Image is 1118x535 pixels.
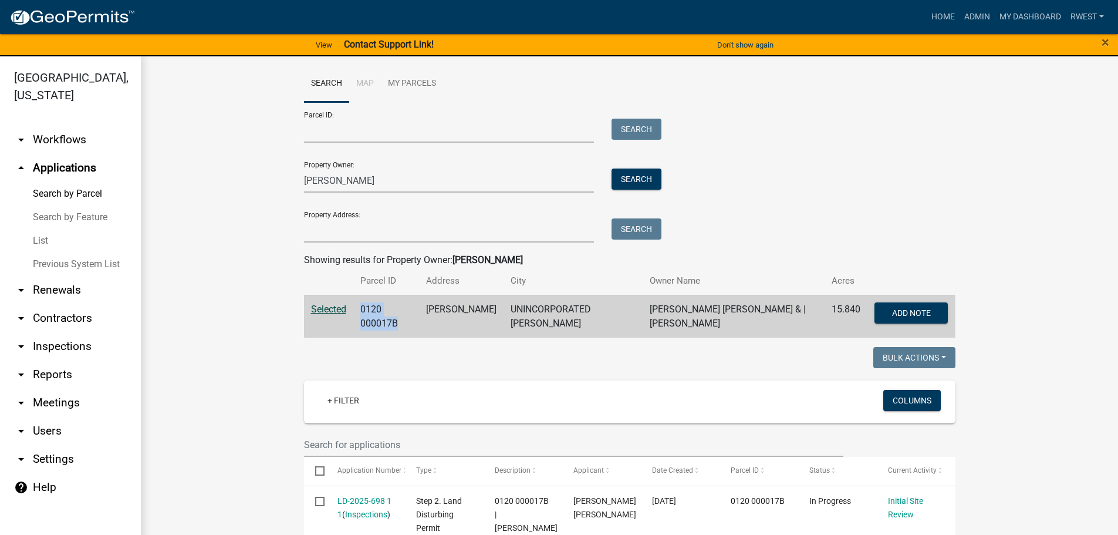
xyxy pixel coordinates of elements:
[14,480,28,494] i: help
[712,35,778,55] button: Don't show again
[612,169,661,190] button: Search
[888,466,937,475] span: Current Activity
[495,466,531,475] span: Description
[419,267,504,295] th: Address
[995,6,1066,28] a: My Dashboard
[798,457,877,485] datatable-header-cell: Status
[1102,34,1109,51] span: ×
[877,457,955,485] datatable-header-cell: Current Activity
[612,218,661,240] button: Search
[883,390,941,411] button: Columns
[14,311,28,325] i: arrow_drop_down
[14,424,28,438] i: arrow_drop_down
[825,267,867,295] th: Acres
[14,161,28,175] i: arrow_drop_up
[573,496,636,519] span: Sawyer Evans
[652,466,693,475] span: Date Created
[304,65,349,103] a: Search
[1102,35,1109,49] button: Close
[304,253,955,267] div: Showing results for Property Owner:
[14,339,28,354] i: arrow_drop_down
[353,267,420,295] th: Parcel ID
[888,496,923,519] a: Initial Site Review
[731,496,785,506] span: 0120 000017B
[1066,6,1109,28] a: rwest
[504,267,643,295] th: City
[416,466,431,475] span: Type
[612,119,661,140] button: Search
[304,433,844,457] input: Search for applications
[484,457,562,485] datatable-header-cell: Description
[405,457,484,485] datatable-header-cell: Type
[345,510,387,519] a: Inspections
[344,39,434,50] strong: Contact Support Link!
[809,496,851,506] span: In Progress
[720,457,798,485] datatable-header-cell: Parcel ID
[419,295,504,338] td: [PERSON_NAME]
[562,457,641,485] datatable-header-cell: Applicant
[504,295,643,338] td: UNINCORPORATED [PERSON_NAME]
[337,466,401,475] span: Application Number
[353,295,420,338] td: 0120 000017B
[641,457,720,485] datatable-header-cell: Date Created
[318,390,369,411] a: + Filter
[960,6,995,28] a: Admin
[381,65,443,103] a: My Parcels
[809,466,830,475] span: Status
[311,304,346,315] a: Selected
[14,133,28,147] i: arrow_drop_down
[14,368,28,382] i: arrow_drop_down
[416,496,462,533] span: Step 2. Land Disturbing Permit
[326,457,405,485] datatable-header-cell: Application Number
[873,347,955,368] button: Bulk Actions
[731,466,759,475] span: Parcel ID
[14,396,28,410] i: arrow_drop_down
[311,35,337,55] a: View
[652,496,676,506] span: 08/24/2025
[337,494,394,521] div: ( )
[573,466,604,475] span: Applicant
[927,6,960,28] a: Home
[304,457,326,485] datatable-header-cell: Select
[452,254,523,265] strong: [PERSON_NAME]
[643,267,825,295] th: Owner Name
[643,295,825,338] td: [PERSON_NAME] [PERSON_NAME] & | [PERSON_NAME]
[825,295,867,338] td: 15.840
[14,452,28,466] i: arrow_drop_down
[337,496,391,519] a: LD-2025-698 1 1
[874,302,948,324] button: Add Note
[892,308,931,317] span: Add Note
[14,283,28,297] i: arrow_drop_down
